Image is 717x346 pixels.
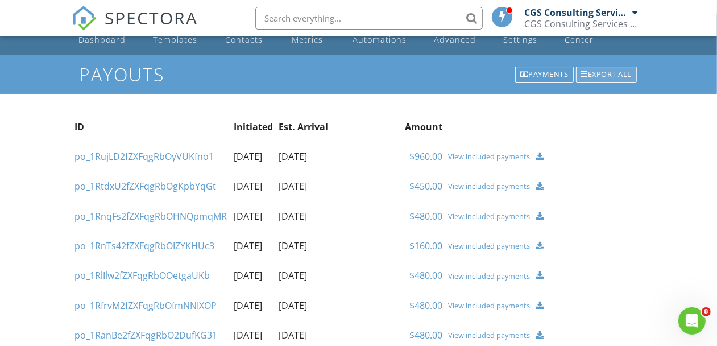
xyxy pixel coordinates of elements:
[72,15,198,39] a: SPECTORA
[409,240,442,252] a: $160.00
[276,201,331,231] td: [DATE]
[225,34,263,45] div: Contacts
[74,180,216,192] a: po_1RtdxU2fZXFqgRbOgKpbYqGt
[74,150,214,163] a: po_1RujLD2fZXFqgRbOyVUKfno1
[231,171,276,201] td: [DATE]
[331,112,445,142] th: Amount
[409,180,442,192] a: $450.00
[515,67,574,83] div: Payments
[409,299,442,312] a: $480.00
[276,142,331,171] td: [DATE]
[576,67,637,83] div: Export all
[276,171,331,201] td: [DATE]
[74,210,227,223] a: po_1RnqFs2fZXFqgRbOHNQpmqMR
[276,231,331,261] td: [DATE]
[231,201,276,231] td: [DATE]
[448,152,531,161] a: View included payments
[448,182,531,191] a: View included payments
[702,307,711,316] span: 8
[503,34,537,45] div: Settings
[448,241,531,250] a: View included payments
[409,150,442,163] a: $960.00
[448,331,531,340] a: View included payments
[409,329,442,341] a: $480.00
[434,34,476,45] div: Advanced
[74,329,217,341] a: po_1RanBe2fZXFqgRbO2DufKG31
[353,34,407,45] div: Automations
[409,210,442,223] a: $480.00
[74,240,214,252] a: po_1RnTs42fZXFqgRbOIZYKHUc3
[105,6,198,30] span: SPECTORA
[72,6,97,31] img: The Best Home Inspection Software - Spectora
[409,269,442,282] a: $480.00
[231,291,276,320] td: [DATE]
[524,18,638,30] div: CGS Consulting Services LLC
[678,307,706,335] iframe: Intercom live chat
[74,269,210,282] a: po_1RlIlw2fZXFqgRbOOetgaUKb
[79,64,638,84] h1: Payouts
[276,261,331,290] td: [DATE]
[448,271,531,281] a: View included payments
[448,301,531,310] a: View included payments
[448,212,531,221] a: View included payments
[231,112,276,142] th: Initiated
[575,65,639,84] a: Export all
[231,142,276,171] td: [DATE]
[74,299,217,312] a: po_1RfrvM2fZXFqgRbOfmNNIXOP
[231,261,276,290] td: [DATE]
[276,112,331,142] th: Est. Arrival
[255,7,483,30] input: Search everything...
[514,65,575,84] a: Payments
[72,112,231,142] th: ID
[276,291,331,320] td: [DATE]
[292,34,323,45] div: Metrics
[231,231,276,261] td: [DATE]
[524,7,629,18] div: CGS Consulting Services LLC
